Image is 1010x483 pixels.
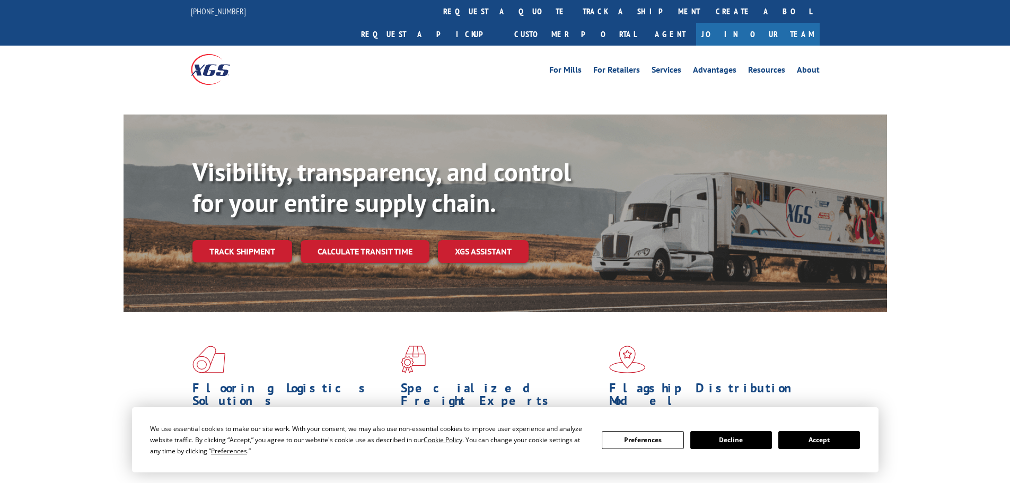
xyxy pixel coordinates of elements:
[150,423,589,456] div: We use essential cookies to make our site work. With your consent, we may also use non-essential ...
[353,23,506,46] a: Request a pickup
[192,382,393,412] h1: Flooring Logistics Solutions
[652,66,681,77] a: Services
[696,23,820,46] a: Join Our Team
[424,435,462,444] span: Cookie Policy
[609,346,646,373] img: xgs-icon-flagship-distribution-model-red
[192,155,571,219] b: Visibility, transparency, and control for your entire supply chain.
[797,66,820,77] a: About
[644,23,696,46] a: Agent
[593,66,640,77] a: For Retailers
[778,431,860,449] button: Accept
[690,431,772,449] button: Decline
[132,407,879,472] div: Cookie Consent Prompt
[506,23,644,46] a: Customer Portal
[401,346,426,373] img: xgs-icon-focused-on-flooring-red
[602,431,683,449] button: Preferences
[549,66,582,77] a: For Mills
[401,382,601,412] h1: Specialized Freight Experts
[192,346,225,373] img: xgs-icon-total-supply-chain-intelligence-red
[211,446,247,455] span: Preferences
[438,240,529,263] a: XGS ASSISTANT
[693,66,736,77] a: Advantages
[609,382,810,412] h1: Flagship Distribution Model
[191,6,246,16] a: [PHONE_NUMBER]
[748,66,785,77] a: Resources
[192,240,292,262] a: Track shipment
[301,240,429,263] a: Calculate transit time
